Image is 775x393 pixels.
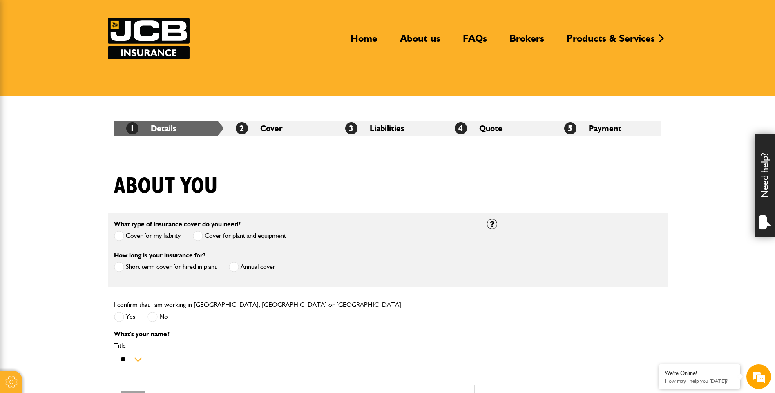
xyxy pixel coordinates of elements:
[345,122,357,134] span: 3
[236,122,248,134] span: 2
[394,32,447,51] a: About us
[665,370,734,377] div: We're Online!
[229,262,275,272] label: Annual cover
[442,121,552,136] li: Quote
[455,122,467,134] span: 4
[114,231,181,241] label: Cover for my liability
[564,122,576,134] span: 5
[126,122,138,134] span: 1
[665,378,734,384] p: How may I help you today?
[457,32,493,51] a: FAQs
[755,134,775,237] div: Need help?
[344,32,384,51] a: Home
[108,18,190,59] img: JCB Insurance Services logo
[223,121,333,136] li: Cover
[114,301,401,308] label: I confirm that I am working in [GEOGRAPHIC_DATA], [GEOGRAPHIC_DATA] or [GEOGRAPHIC_DATA]
[193,231,286,241] label: Cover for plant and equipment
[114,262,217,272] label: Short term cover for hired in plant
[552,121,661,136] li: Payment
[108,18,190,59] a: JCB Insurance Services
[114,121,223,136] li: Details
[114,312,135,322] label: Yes
[503,32,550,51] a: Brokers
[147,312,168,322] label: No
[333,121,442,136] li: Liabilities
[114,173,218,200] h1: About you
[561,32,661,51] a: Products & Services
[114,331,475,337] p: What's your name?
[114,252,205,259] label: How long is your insurance for?
[114,342,475,349] label: Title
[114,221,241,228] label: What type of insurance cover do you need?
